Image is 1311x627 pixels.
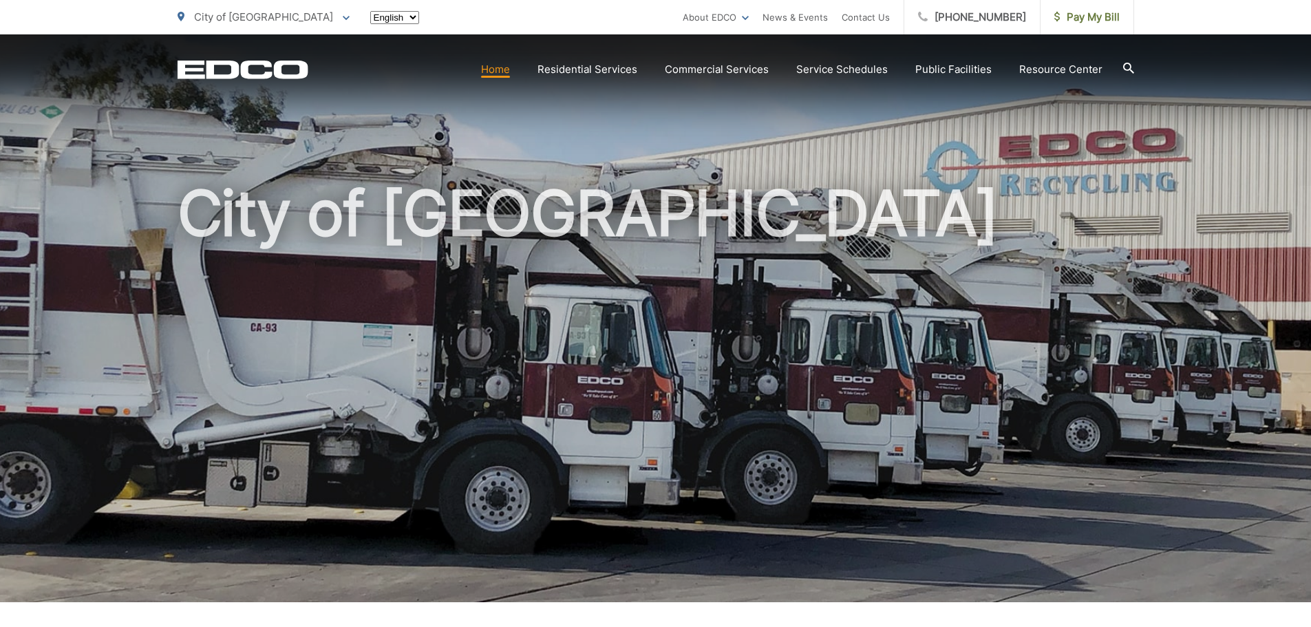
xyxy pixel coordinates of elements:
[537,61,637,78] a: Residential Services
[915,61,992,78] a: Public Facilities
[481,61,510,78] a: Home
[683,9,749,25] a: About EDCO
[665,61,769,78] a: Commercial Services
[178,179,1134,615] h1: City of [GEOGRAPHIC_DATA]
[178,60,308,79] a: EDCD logo. Return to the homepage.
[796,61,888,78] a: Service Schedules
[194,10,333,23] span: City of [GEOGRAPHIC_DATA]
[763,9,828,25] a: News & Events
[842,9,890,25] a: Contact Us
[1019,61,1102,78] a: Resource Center
[1054,9,1120,25] span: Pay My Bill
[370,11,419,24] select: Select a language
